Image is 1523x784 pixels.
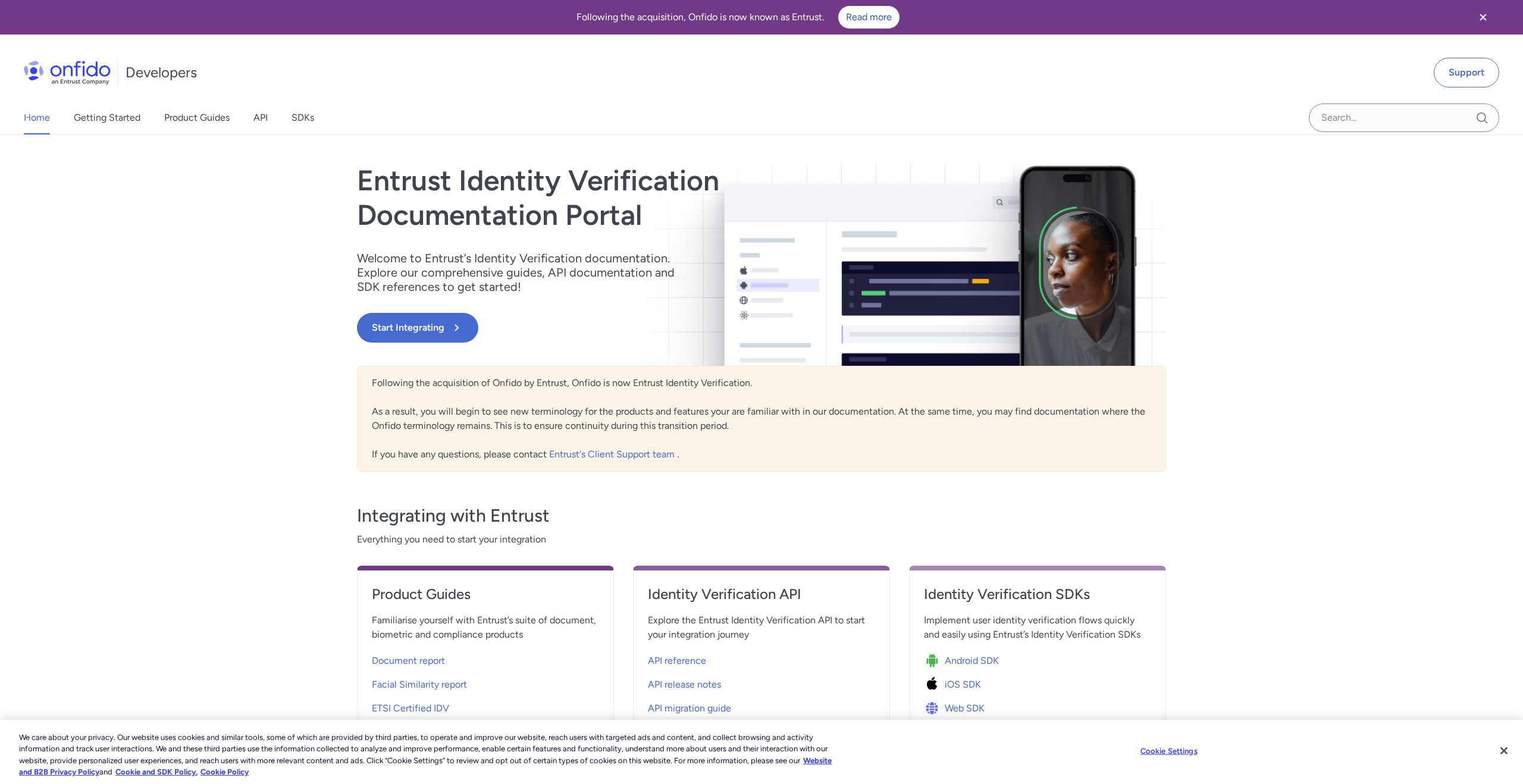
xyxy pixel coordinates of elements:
[292,101,314,134] a: SDKs
[1132,739,1206,763] button: Cookie Settings
[357,164,923,232] h1: Entrust Identity Verification Documentation Portal
[1309,104,1499,132] input: Onfido search input field
[1491,738,1517,764] button: Close
[648,670,875,694] a: API release notes
[924,676,945,693] img: Icon iOS SDK
[1476,10,1490,24] svg: Close banner
[372,585,599,604] h4: Product Guides
[924,653,945,669] img: Icon Android SDK
[24,101,50,134] a: Home
[74,101,140,134] a: Getting Started
[924,670,1151,694] a: Icon iOS SDKiOS SDK
[200,767,249,776] a: Cookie Policy
[357,366,1166,472] div: Following the acquisition of Onfido by Entrust, Onfido is now Entrust Identity Verification. As a...
[19,732,838,778] div: We care about your privacy. Our website uses cookies and similar tools, some of which are provide...
[126,63,197,82] h1: Developers
[372,694,599,718] a: ETSI Certified IDV
[648,654,706,668] span: API reference
[838,6,900,29] a: Read more
[1434,58,1499,87] a: Support
[372,701,449,716] span: ETSI Certified IDV
[14,6,1461,29] div: Following the acquisition, Onfido is now known as Entrust.
[924,585,1151,613] a: Identity Verification SDKs
[648,647,875,670] a: API reference
[648,585,875,613] a: Identity Verification API
[357,313,923,343] a: Start Integrating
[648,701,731,716] span: API migration guide
[372,678,467,692] span: Facial Similarity report
[648,694,875,718] a: API migration guide
[372,654,445,668] span: Document report
[372,670,599,694] a: Facial Similarity report
[648,585,875,604] h4: Identity Verification API
[924,613,1151,642] span: Implement user identity verification flows quickly and easily using Entrust’s Identity Verificati...
[924,694,1151,718] a: Icon Web SDKWeb SDK
[357,313,478,343] button: Start Integrating
[549,449,677,460] a: Entrust's Client Support team
[372,647,599,670] a: Document report
[924,647,1151,670] a: Icon Android SDKAndroid SDK
[115,767,198,776] a: Cookie and SDK Policy.
[945,678,981,692] span: iOS SDK
[1461,2,1505,32] button: Close banner
[253,101,268,134] a: API
[924,700,945,717] img: Icon Web SDK
[372,585,599,613] a: Product Guides
[164,101,230,134] a: Product Guides
[945,654,999,668] span: Android SDK
[648,613,875,642] span: Explore the Entrust Identity Verification API to start your integration journey
[357,504,1166,528] h3: Integrating with Entrust
[945,701,985,716] span: Web SDK
[648,678,721,692] span: API release notes
[24,61,111,84] img: Onfido Logo
[924,585,1151,604] h4: Identity Verification SDKs
[357,532,1166,547] span: Everything you need to start your integration
[372,613,599,642] span: Familiarise yourself with Entrust’s suite of document, biometric and compliance products
[357,251,690,294] p: Welcome to Entrust’s Identity Verification documentation. Explore our comprehensive guides, API d...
